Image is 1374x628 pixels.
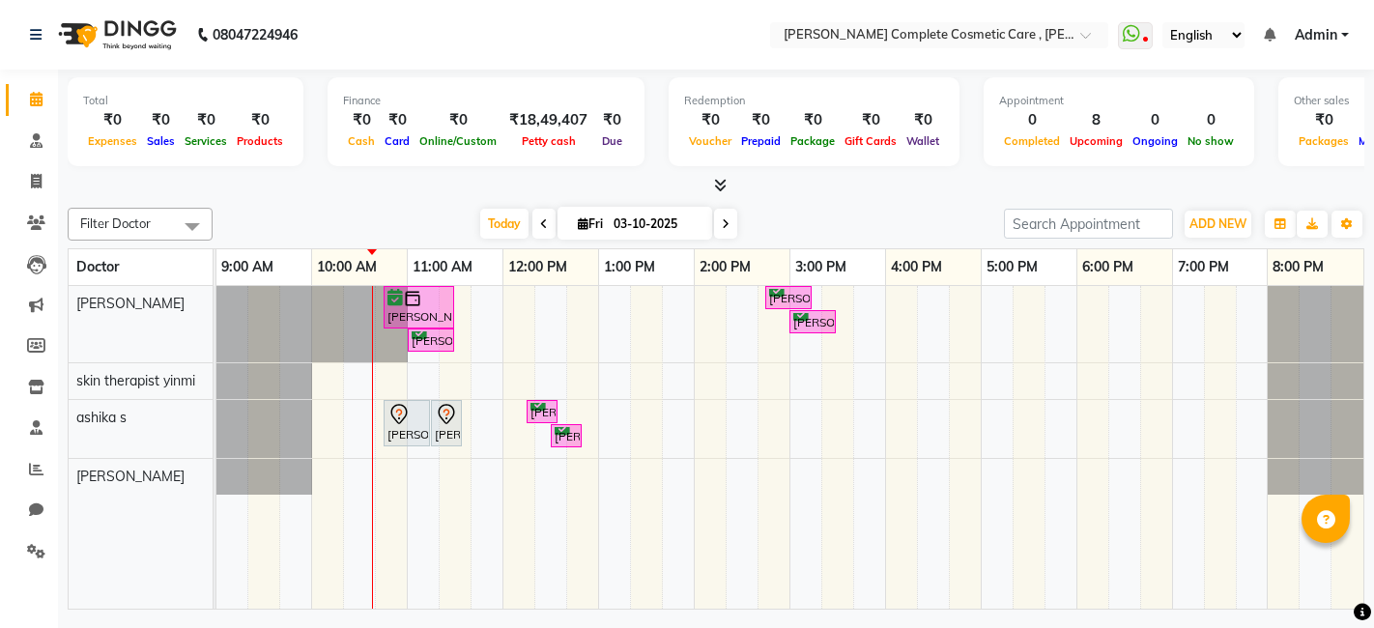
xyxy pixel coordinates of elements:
[83,93,288,109] div: Total
[695,253,756,281] a: 2:00 PM
[76,372,195,389] span: skin therapist yinmi
[529,403,556,421] div: [PERSON_NAME] Pattabiram, TK05, 12:15 PM-12:35 PM, ACNE THERAPY ELITE
[142,109,180,131] div: ₹0
[767,289,810,307] div: [PERSON_NAME], TK04, 02:45 PM-03:15 PM, double chin fat injection gold
[999,93,1239,109] div: Appointment
[380,134,415,148] span: Card
[180,134,232,148] span: Services
[80,215,151,231] span: Filter Doctor
[76,409,127,426] span: ashika s
[982,253,1043,281] a: 5:00 PM
[386,289,452,326] div: [PERSON_NAME] k, TK01, 10:45 AM-11:30 AM, pumkin facial elite
[410,331,452,350] div: [PERSON_NAME] .K, TK03, 11:00 AM-11:30 AM, CHEM EXFO ELITE
[573,216,608,231] span: Fri
[386,403,428,443] div: [PERSON_NAME], TK06, 10:45 AM-11:15 AM, carboy therapy premium
[840,134,902,148] span: Gift Cards
[1294,134,1354,148] span: Packages
[501,109,595,131] div: ₹18,49,407
[76,468,185,485] span: [PERSON_NAME]
[180,109,232,131] div: ₹0
[232,109,288,131] div: ₹0
[343,93,629,109] div: Finance
[608,210,704,239] input: 2025-10-03
[1173,253,1234,281] a: 7:00 PM
[599,253,660,281] a: 1:00 PM
[49,8,182,62] img: logo
[736,109,786,131] div: ₹0
[684,134,736,148] span: Voucher
[415,134,501,148] span: Online/Custom
[1004,209,1173,239] input: Search Appointment
[380,109,415,131] div: ₹0
[76,295,185,312] span: [PERSON_NAME]
[790,253,851,281] a: 3:00 PM
[142,134,180,148] span: Sales
[886,253,947,281] a: 4:00 PM
[83,134,142,148] span: Expenses
[1065,134,1128,148] span: Upcoming
[312,253,382,281] a: 10:00 AM
[786,134,840,148] span: Package
[1268,253,1329,281] a: 8:00 PM
[232,134,288,148] span: Products
[786,109,840,131] div: ₹0
[1293,551,1355,609] iframe: chat widget
[791,313,834,331] div: [PERSON_NAME], TK02, 03:00 PM-03:30 PM, hollywood elite
[840,109,902,131] div: ₹0
[999,134,1065,148] span: Completed
[213,8,298,62] b: 08047224946
[408,253,477,281] a: 11:00 AM
[433,403,460,443] div: [PERSON_NAME], TK06, 11:15 AM-11:35 AM, ACNE THERAPY ELITE
[1128,109,1183,131] div: 0
[503,253,572,281] a: 12:00 PM
[517,134,581,148] span: Petty cash
[76,258,119,275] span: Doctor
[1065,109,1128,131] div: 8
[736,134,786,148] span: Prepaid
[902,134,944,148] span: Wallet
[597,134,627,148] span: Due
[480,209,529,239] span: Today
[343,134,380,148] span: Cash
[1294,109,1354,131] div: ₹0
[1183,109,1239,131] div: 0
[216,253,278,281] a: 9:00 AM
[415,109,501,131] div: ₹0
[343,109,380,131] div: ₹0
[595,109,629,131] div: ₹0
[1185,211,1251,238] button: ADD NEW
[1295,25,1337,45] span: Admin
[83,109,142,131] div: ₹0
[684,93,944,109] div: Redemption
[902,109,944,131] div: ₹0
[1183,134,1239,148] span: No show
[999,109,1065,131] div: 0
[1128,134,1183,148] span: Ongoing
[1189,216,1246,231] span: ADD NEW
[553,427,580,445] div: [PERSON_NAME] Pattabiram, TK05, 12:30 PM-12:50 PM, DERMA PLANNING ELITE
[1077,253,1138,281] a: 6:00 PM
[684,109,736,131] div: ₹0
